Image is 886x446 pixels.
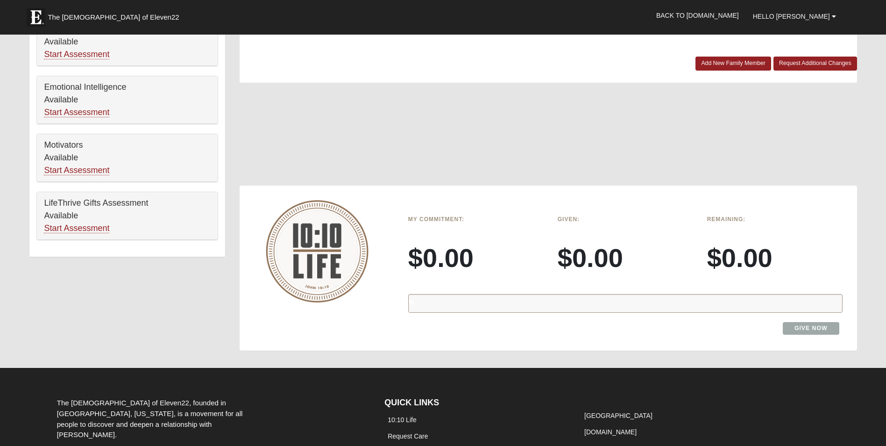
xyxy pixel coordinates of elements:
h3: $0.00 [408,242,544,273]
a: Start Assessment [44,165,109,175]
h3: $0.00 [707,242,843,273]
a: The [DEMOGRAPHIC_DATA] of Eleven22 [22,3,209,27]
span: The [DEMOGRAPHIC_DATA] of Eleven22 [48,13,179,22]
a: Start Assessment [44,223,109,233]
a: [GEOGRAPHIC_DATA] [584,412,652,419]
img: Eleven22 logo [27,8,45,27]
div: LifeThrive Gifts Assessment Available [37,192,218,240]
a: Add New Family Member [695,57,771,70]
div: Motivators Available [37,134,218,182]
span: Hello [PERSON_NAME] [753,13,830,20]
h3: $0.00 [558,242,693,273]
h6: Remaining: [707,216,843,223]
h4: QUICK LINKS [384,398,567,408]
h6: Given: [558,216,693,223]
img: 10-10-Life-logo-round-no-scripture.png [266,200,369,302]
a: Request Additional Changes [773,57,857,70]
a: Back to [DOMAIN_NAME] [649,4,746,27]
div: Conflict Profile Available [37,18,218,66]
a: 10:10 Life [388,416,417,424]
a: Give Now [783,322,839,335]
div: Emotional Intelligence Available [37,76,218,124]
a: [DOMAIN_NAME] [584,428,637,436]
h6: My Commitment: [408,216,544,223]
a: Hello [PERSON_NAME] [746,5,843,28]
a: Start Assessment [44,108,109,117]
a: Start Assessment [44,50,109,59]
a: Request Care [388,432,428,440]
